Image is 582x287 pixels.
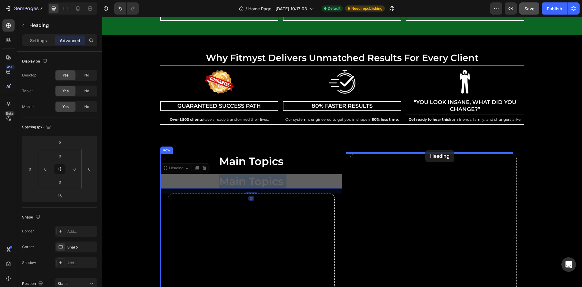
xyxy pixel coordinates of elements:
div: Add... [67,229,96,234]
div: Tablet [22,88,33,94]
input: l [54,191,66,200]
div: Shape [22,213,42,221]
div: Corner [22,244,34,250]
div: 450 [6,65,15,69]
button: 7 [2,2,45,15]
div: Sharp [67,245,96,250]
span: No [84,104,89,110]
input: 0px [54,177,66,187]
span: Yes [62,88,69,94]
input: 0 [85,164,94,174]
p: Settings [30,37,47,44]
div: Mobile [22,104,34,110]
span: Save [524,6,534,11]
div: Add... [67,260,96,266]
div: Undo/Redo [114,2,139,15]
span: Home Page - [DATE] 10:17:03 [248,5,307,12]
input: 0px [54,151,66,160]
span: / [246,5,247,12]
iframe: Design area [102,17,582,287]
span: Static [58,281,68,286]
span: Yes [62,73,69,78]
div: Beta [5,111,15,116]
div: Display on [22,57,48,66]
p: Advanced [60,37,80,44]
div: Border [22,228,34,234]
div: Publish [547,5,562,12]
div: Open Intercom Messenger [561,257,576,272]
input: 0px [41,164,50,174]
div: Desktop [22,73,36,78]
input: 0 [54,138,66,147]
p: Heading [29,22,95,29]
input: 0px [70,164,79,174]
span: Default [328,6,340,11]
input: 0 [25,164,35,174]
span: Yes [62,104,69,110]
span: No [84,73,89,78]
p: 7 [40,5,42,12]
span: Need republishing [351,6,382,11]
span: No [84,88,89,94]
div: Shadow [22,260,36,265]
button: Publish [542,2,567,15]
button: Save [519,2,539,15]
div: Spacing (px) [22,123,52,131]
